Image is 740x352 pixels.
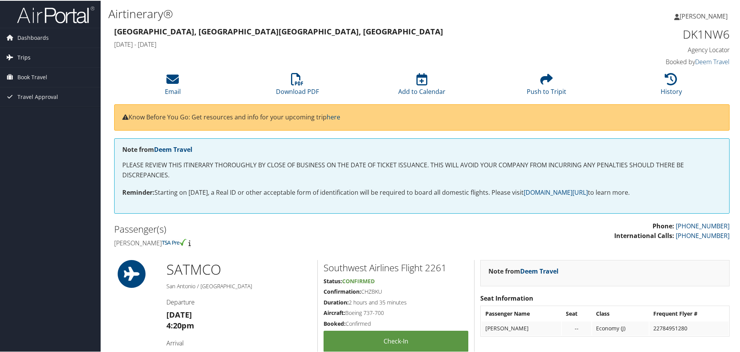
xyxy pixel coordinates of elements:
[108,5,526,21] h1: Airtinerary®
[324,260,468,274] h2: Southwest Airlines Flight 2261
[327,112,340,121] a: here
[17,5,94,23] img: airportal-logo.png
[17,27,49,47] span: Dashboards
[166,259,312,279] h1: SAT MCO
[122,145,192,153] strong: Note from
[114,26,443,36] strong: [GEOGRAPHIC_DATA], [GEOGRAPHIC_DATA] [GEOGRAPHIC_DATA], [GEOGRAPHIC_DATA]
[676,221,730,230] a: [PHONE_NUMBER]
[562,306,591,320] th: Seat
[584,45,730,53] h4: Agency Locator
[17,87,58,106] span: Travel Approval
[695,57,730,65] a: Deem Travel
[166,297,312,306] h4: Departure
[114,222,416,235] h2: Passenger(s)
[122,160,721,179] p: PLEASE REVIEW THIS ITINERARY THOROUGHLY BY CLOSE OF BUSINESS ON THE DATE OF TICKET ISSUANCE. THIS...
[324,319,468,327] h5: Confirmed
[649,321,728,335] td: 22784951280
[114,238,416,247] h4: [PERSON_NAME]
[653,221,674,230] strong: Phone:
[114,39,573,48] h4: [DATE] - [DATE]
[324,330,468,351] a: Check-in
[324,277,342,284] strong: Status:
[122,187,154,196] strong: Reminder:
[488,266,558,275] strong: Note from
[481,306,561,320] th: Passenger Name
[324,298,468,306] h5: 2 hours and 35 minutes
[166,309,192,319] strong: [DATE]
[17,67,47,86] span: Book Travel
[324,298,349,305] strong: Duration:
[154,145,192,153] a: Deem Travel
[584,26,730,42] h1: DK1NW6
[524,187,588,196] a: [DOMAIN_NAME][URL]
[166,338,312,347] h4: Arrival
[674,4,735,27] a: [PERSON_NAME]
[520,266,558,275] a: Deem Travel
[17,47,31,66] span: Trips
[324,287,361,294] strong: Confirmation:
[680,11,728,20] span: [PERSON_NAME]
[166,320,194,330] strong: 4:20pm
[324,287,468,295] h5: CHZBKU
[398,77,445,95] a: Add to Calendar
[481,321,561,335] td: [PERSON_NAME]
[566,324,588,331] div: --
[614,231,674,239] strong: International Calls:
[649,306,728,320] th: Frequent Flyer #
[480,293,533,302] strong: Seat Information
[122,187,721,197] p: Starting on [DATE], a Real ID or other acceptable form of identification will be required to boar...
[162,238,187,245] img: tsa-precheck.png
[276,77,319,95] a: Download PDF
[592,306,649,320] th: Class
[324,308,345,316] strong: Aircraft:
[592,321,649,335] td: Economy (J)
[661,77,682,95] a: History
[324,319,346,326] strong: Booked:
[324,308,468,316] h5: Boeing 737-700
[342,277,375,284] span: Confirmed
[122,112,721,122] p: Know Before You Go: Get resources and info for your upcoming trip
[584,57,730,65] h4: Booked by
[166,282,312,289] h5: San Antonio / [GEOGRAPHIC_DATA]
[527,77,566,95] a: Push to Tripit
[676,231,730,239] a: [PHONE_NUMBER]
[165,77,181,95] a: Email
